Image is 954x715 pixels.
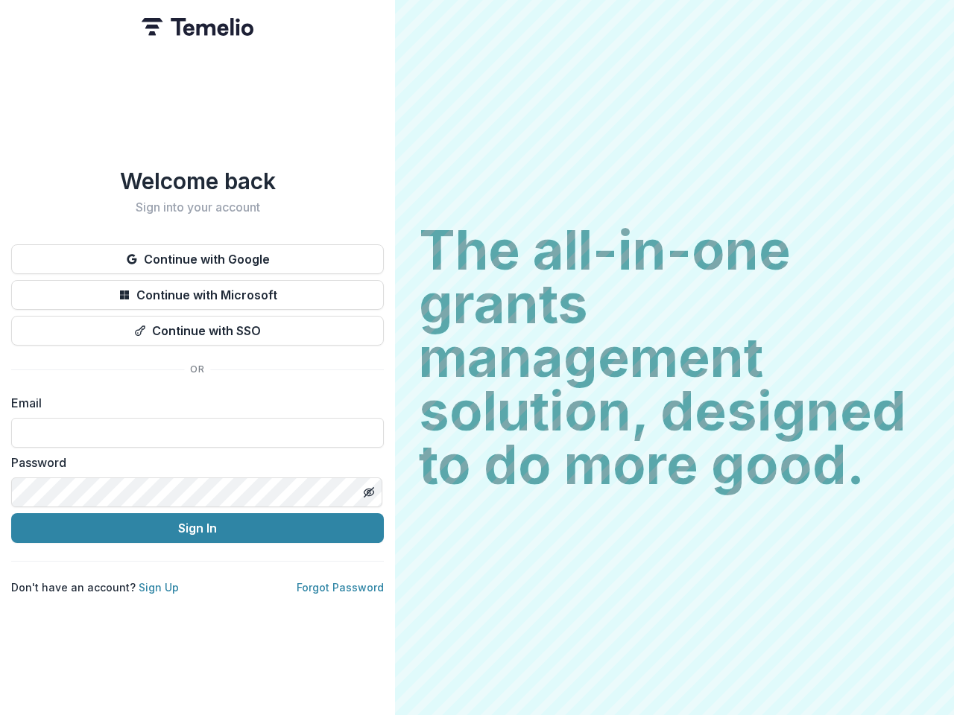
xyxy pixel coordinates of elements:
[11,513,384,543] button: Sign In
[11,579,179,595] p: Don't have an account?
[11,454,375,471] label: Password
[11,280,384,310] button: Continue with Microsoft
[142,18,253,36] img: Temelio
[11,168,384,194] h1: Welcome back
[297,581,384,594] a: Forgot Password
[139,581,179,594] a: Sign Up
[11,316,384,346] button: Continue with SSO
[11,394,375,412] label: Email
[357,480,381,504] button: Toggle password visibility
[11,200,384,214] h2: Sign into your account
[11,244,384,274] button: Continue with Google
